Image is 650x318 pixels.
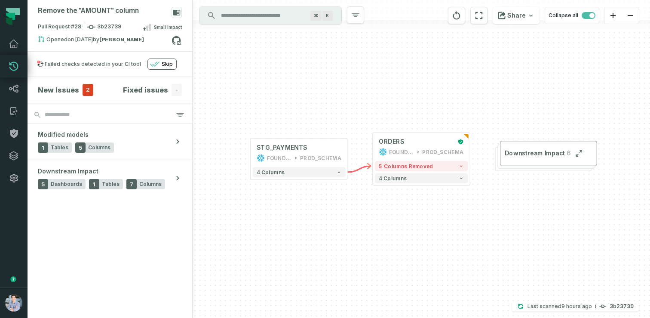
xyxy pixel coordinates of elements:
h4: Fixed issues [123,85,168,95]
span: Press ⌘ + K to focus the search bar [310,11,322,21]
relative-time: Mar 10, 2025, 4:00 PM CDT [67,36,93,43]
span: Press ⌘ + K to focus the search bar [322,11,333,21]
span: Skip [162,61,173,68]
span: Dashboards [51,181,82,188]
span: 1 [38,142,48,153]
button: zoom out [622,7,639,24]
button: Last scanned[DATE] 8:21:41 PM3b23739 [512,301,639,312]
button: Collapse all [545,7,599,24]
span: Downstream Impact [505,149,565,157]
button: Downstream Impact5Dashboards1Tables7Columns [28,160,192,196]
span: Modified models [38,130,89,139]
span: 4 columns [257,169,285,175]
span: Pull Request #28 3b23739 [38,23,121,31]
div: PROD_SCHEMA [422,148,463,156]
span: Columns [88,144,110,151]
button: Downstream Impact6 [500,141,597,166]
button: Share [493,7,540,24]
img: avatar of Alon Nafta [5,294,22,312]
span: 6 [565,149,571,157]
span: 2 [83,84,93,96]
span: Tables [102,181,120,188]
span: 7 [126,179,137,189]
div: ORDERS [379,138,404,146]
div: PROD_SCHEMA [300,154,341,162]
div: Remove the "AMOUNT" column [38,7,139,15]
div: FOUNDATIONAL_DB [389,148,414,156]
div: FOUNDATIONAL_DB [267,154,292,162]
div: Failed checks detected in your CI tool [45,61,141,68]
span: 4 columns [379,175,407,181]
span: 1 [89,179,99,189]
div: STG_PAYMENTS [257,144,307,152]
h4: New Issues [38,85,79,95]
relative-time: Oct 6, 2025, 8:21 PM CDT [561,303,592,309]
span: 5 [38,179,48,189]
span: Downstream Impact [38,167,98,176]
a: View on github [171,35,182,46]
button: zoom in [604,7,622,24]
p: Last scanned [527,302,592,311]
h4: 3b23739 [610,304,634,309]
span: Small Impact [154,24,182,31]
span: 5 [75,142,86,153]
span: - [172,84,182,96]
span: Tables [51,144,68,151]
span: 5 columns removed [379,163,433,169]
div: Certified [456,139,464,145]
button: Modified models1Tables5Columns [28,123,192,160]
g: Edge from c8867c613c347eb7857e509391c84b7d to 0dd85c77dd217d0afb16c7d4fb3eff19 [348,166,371,172]
strong: Barak Fargoun (fargoun) [99,37,144,42]
button: Skip [147,59,177,70]
span: Columns [139,181,162,188]
div: Opened by [38,36,172,46]
div: Tooltip anchor [9,275,17,283]
button: New Issues2Fixed issues- [38,84,182,96]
